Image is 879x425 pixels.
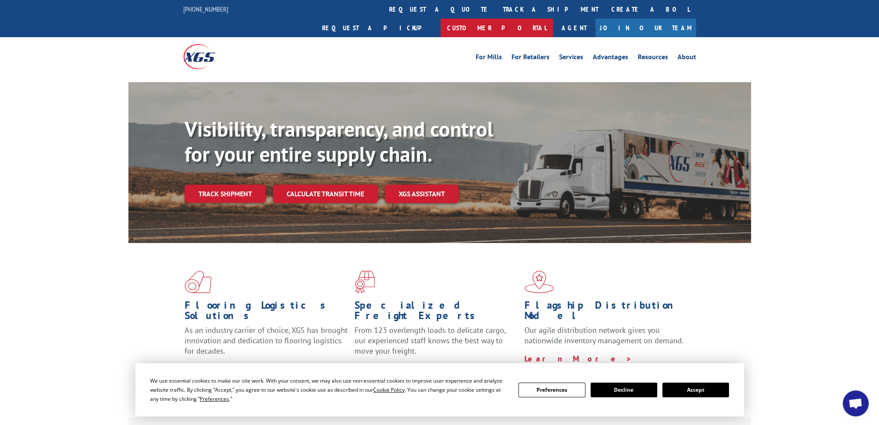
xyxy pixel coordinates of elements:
[524,271,554,293] img: xgs-icon-flagship-distribution-model-red
[185,325,348,356] span: As an industry carrier of choice, XGS has brought innovation and dedication to flooring logistics...
[135,363,744,416] div: Cookie Consent Prompt
[511,54,550,63] a: For Retailers
[441,19,553,37] a: Customer Portal
[355,271,375,293] img: xgs-icon-focused-on-flooring-red
[185,300,348,325] h1: Flooring Logistics Solutions
[373,386,405,393] span: Cookie Policy
[595,19,696,37] a: Join Our Team
[518,383,585,397] button: Preferences
[559,54,583,63] a: Services
[185,271,211,293] img: xgs-icon-total-supply-chain-intelligence-red
[638,54,668,63] a: Resources
[678,54,696,63] a: About
[524,300,688,325] h1: Flagship Distribution Model
[185,185,266,203] a: Track shipment
[355,300,518,325] h1: Specialized Freight Experts
[553,19,595,37] a: Agent
[183,5,228,13] a: [PHONE_NUMBER]
[524,325,684,345] span: Our agile distribution network gives you nationwide inventory management on demand.
[316,19,441,37] a: Request a pickup
[200,395,229,403] span: Preferences
[476,54,502,63] a: For Mills
[273,185,378,203] a: Calculate transit time
[150,376,508,403] div: We use essential cookies to make our site work. With your consent, we may also use non-essential ...
[662,383,729,397] button: Accept
[185,115,493,167] b: Visibility, transparency, and control for your entire supply chain.
[591,383,657,397] button: Decline
[524,354,632,364] a: Learn More >
[385,185,459,203] a: XGS ASSISTANT
[355,325,518,364] p: From 123 overlength loads to delicate cargo, our experienced staff knows the best way to move you...
[843,390,869,416] a: Open chat
[593,54,628,63] a: Advantages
